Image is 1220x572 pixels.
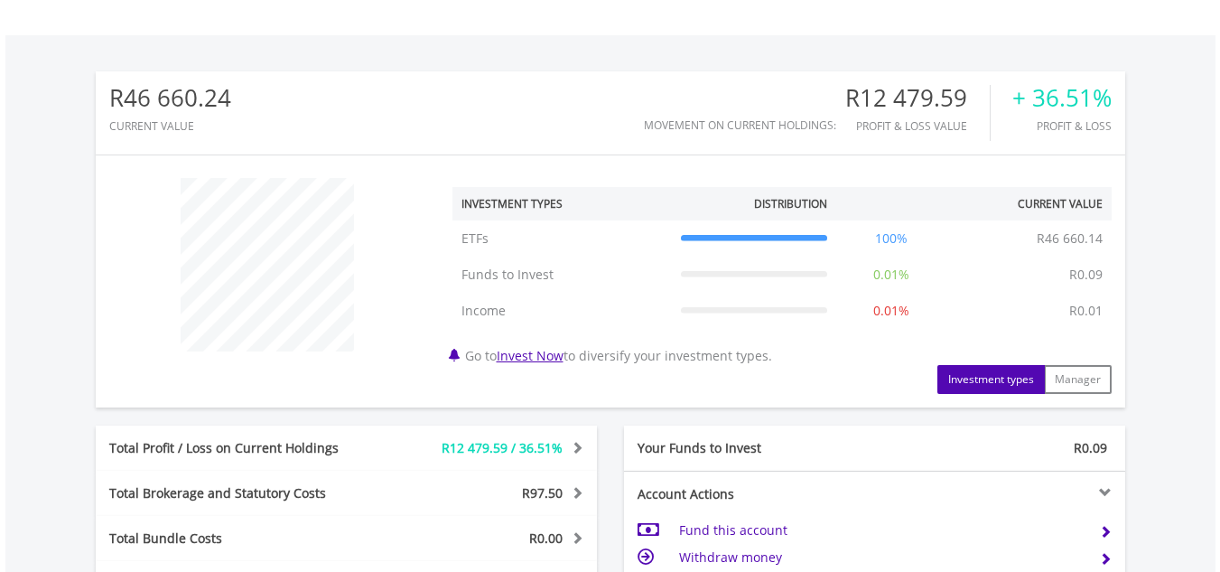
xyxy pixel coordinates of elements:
div: R12 479.59 [845,85,990,111]
td: Funds to Invest [452,257,672,293]
div: Profit & Loss Value [845,120,990,132]
div: Total Brokerage and Statutory Costs [96,484,388,502]
div: CURRENT VALUE [109,120,231,132]
div: Your Funds to Invest [624,439,875,457]
td: R46 660.14 [1028,220,1112,257]
div: Total Bundle Costs [96,530,388,548]
td: 0.01% [836,293,946,329]
div: Go to to diversify your investment types. [439,169,1125,394]
th: Current Value [946,187,1112,220]
span: R0.00 [529,530,563,547]
div: Movement on Current Holdings: [644,119,836,131]
td: R0.09 [1060,257,1112,293]
td: ETFs [452,220,672,257]
td: 100% [836,220,946,257]
div: + 36.51% [1012,85,1112,111]
div: R46 660.24 [109,85,231,111]
th: Investment Types [452,187,672,220]
div: Total Profit / Loss on Current Holdings [96,439,388,457]
a: Invest Now [497,347,563,364]
div: Profit & Loss [1012,120,1112,132]
td: 0.01% [836,257,946,293]
td: Withdraw money [679,544,1085,571]
button: Investment types [937,365,1045,394]
span: R97.50 [522,484,563,502]
div: Distribution [754,196,827,211]
td: Income [452,293,672,329]
div: Account Actions [624,485,875,503]
span: R0.09 [1074,439,1107,456]
td: R0.01 [1060,293,1112,329]
span: R12 479.59 / 36.51% [442,439,563,456]
button: Manager [1044,365,1112,394]
td: Fund this account [679,517,1085,544]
